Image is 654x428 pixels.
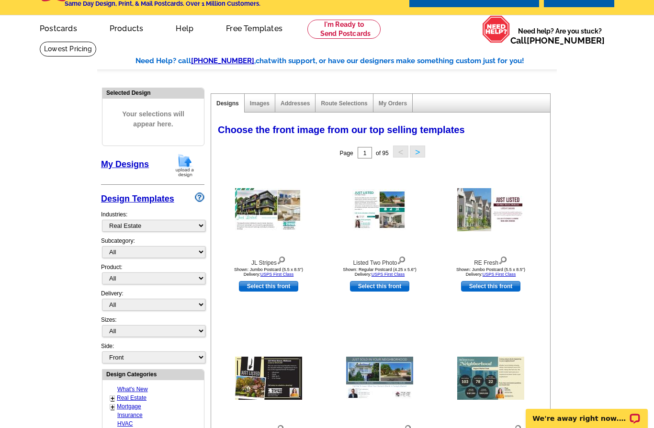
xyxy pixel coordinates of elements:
[346,357,413,400] img: Just Sold - 2 Property
[461,281,520,292] a: use this design
[376,150,389,157] span: of 95
[101,289,204,315] div: Delivery:
[218,124,465,135] span: Choose the front image from our top selling templates
[102,370,204,379] div: Design Categories
[438,267,543,277] div: Shown: Jumbo Postcard (5.5 x 8.5") Delivery:
[457,357,524,400] img: Neighborhood Latest
[216,254,321,267] div: JL Stripes
[110,100,197,139] span: Your selections will appear here.
[111,394,114,402] a: +
[172,153,197,178] img: upload-design
[277,254,286,265] img: view design details
[527,35,605,45] a: [PHONE_NUMBER]
[117,403,141,410] a: Mortgage
[101,315,204,342] div: Sizes:
[94,16,159,39] a: Products
[350,281,409,292] a: use this design
[498,254,507,265] img: view design details
[352,189,407,230] img: Listed Two Photo
[24,16,92,39] a: Postcards
[379,100,407,107] a: My Orders
[160,16,209,39] a: Help
[239,281,298,292] a: use this design
[216,267,321,277] div: Shown: Jumbo Postcard (5.5 x 8.5") Delivery:
[235,357,302,400] img: JL Arrow
[397,254,406,265] img: view design details
[250,100,270,107] a: Images
[372,272,405,277] a: USPS First Class
[101,194,174,203] a: Design Templates
[216,100,239,107] a: Designs
[457,188,524,231] img: RE Fresh
[483,272,516,277] a: USPS First Class
[117,394,147,401] a: Real Estate
[211,16,298,39] a: Free Templates
[256,56,271,65] span: chat
[410,146,425,158] button: >
[101,342,204,364] div: Side:
[191,56,254,65] a: [PHONE_NUMBER]
[117,420,133,427] a: HVAC
[117,386,148,393] a: What's New
[482,15,510,43] img: help
[117,412,143,418] a: Insurance
[327,254,432,267] div: Listed Two Photo
[260,272,294,277] a: USPS First Class
[438,254,543,267] div: RE Fresh
[101,205,204,237] div: Industries:
[393,146,408,158] button: <
[519,398,654,428] iframe: LiveChat chat widget
[340,150,353,157] span: Page
[327,267,432,277] div: Shown: Regular Postcard (4.25 x 5.6") Delivery:
[510,26,609,45] span: Need help? Are you stuck?
[281,100,310,107] a: Addresses
[321,100,367,107] a: Route Selections
[111,403,114,411] a: +
[101,159,149,169] a: My Designs
[135,56,557,67] div: Need Help? call , with support, or have our designers make something custom just for you!
[101,237,204,263] div: Subcategory:
[235,188,302,231] img: JL Stripes
[101,263,204,289] div: Product:
[510,35,605,45] span: Call
[195,192,204,202] img: design-wizard-help-icon.png
[102,88,204,97] div: Selected Design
